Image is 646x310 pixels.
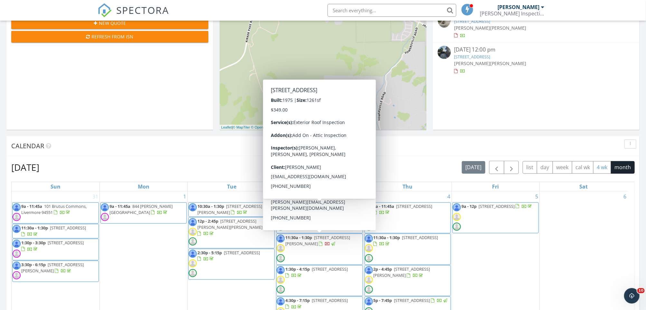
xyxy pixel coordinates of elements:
img: 110415526368828410071.jpg [277,266,285,274]
img: 110415526368828410071.jpg [365,203,373,211]
a: Monday [137,182,151,191]
img: 110415526368828410071.jpg [189,250,197,258]
a: Friday [491,182,500,191]
a: [STREET_ADDRESS] [454,18,490,24]
a: © OpenStreetMap contributors [251,125,299,129]
span: [PERSON_NAME] [454,60,490,66]
img: default-user-f0147aede5fd5fa78ca7ade42f37bd4542148d508eef1c3d3ea960f66861d68b.jpg [189,259,197,267]
span: [PERSON_NAME] [454,25,490,31]
a: Wednesday [313,182,326,191]
button: day [537,161,553,174]
span: [STREET_ADDRESS][PERSON_NAME][PERSON_NAME] [197,218,262,230]
img: default-user-f0147aede5fd5fa78ca7ade42f37bd4542148d508eef1c3d3ea960f66861d68b.jpg [101,213,109,221]
img: default-user-f0147aede5fd5fa78ca7ade42f37bd4542148d508eef1c3d3ea960f66861d68b.jpg [277,286,285,294]
img: 110415526368828410071.jpg [101,203,109,211]
span: 11:30a - 1:30p [21,225,48,231]
span: 3:30p - 6:15p [21,262,46,267]
img: default-user-f0147aede5fd5fa78ca7ade42f37bd4542148d508eef1c3d3ea960f66861d68b.jpg [13,250,21,258]
img: 110415526368828410071.jpg [13,262,21,270]
img: default-user-f0147aede5fd5fa78ca7ade42f37bd4542148d508eef1c3d3ea960f66861d68b.jpg [189,237,197,246]
button: 4 wk [593,161,611,174]
img: 110415526368828410071.jpg [13,203,21,211]
a: 10:30a - 1:30p [STREET_ADDRESS][PERSON_NAME] [188,202,275,217]
img: 110415526368828410071.jpg [277,203,285,211]
a: 11:30a - 1:30p [STREET_ADDRESS] [12,224,99,238]
div: Ramey's Inspection Services LLC [480,10,544,17]
a: Saturday [578,182,589,191]
input: Search everything... [328,4,456,17]
span: 10:30a - 1:30p [197,203,224,209]
span: [STREET_ADDRESS] [479,203,515,209]
button: Refresh from ISN [11,31,208,43]
span: 4:30p - 7:15p [285,297,310,303]
img: default-user-f0147aede5fd5fa78ca7ade42f37bd4542148d508eef1c3d3ea960f66861d68b.jpg [453,213,461,221]
a: [DATE] 12:00 pm [STREET_ADDRESS] [PERSON_NAME][PERSON_NAME] [438,46,635,74]
div: [PERSON_NAME] [498,4,539,10]
a: 9a - 12p [STREET_ADDRESS] [452,202,539,234]
img: 110415526368828410071.jpg [189,218,197,226]
span: 1:30p - 3:30p [21,240,46,246]
a: 9a - 11a [STREET_ADDRESS] [276,202,363,234]
img: default-user-f0147aede5fd5fa78ca7ade42f37bd4542148d508eef1c3d3ea960f66861d68b.jpg [365,286,373,294]
img: default-user-f0147aede5fd5fa78ca7ade42f37bd4542148d508eef1c3d3ea960f66861d68b.jpg [277,254,285,262]
span: [STREET_ADDRESS] [312,266,348,272]
a: 9a - 11:45a [STREET_ADDRESS] [365,202,451,234]
a: Sunday [49,182,62,191]
span: 1:30p - 4:15p [285,266,310,272]
a: 1:30p - 4:15p [STREET_ADDRESS] [285,266,348,278]
span: 844 [PERSON_NAME][GEOGRAPHIC_DATA] [109,203,173,215]
span: [STREET_ADDRESS] [224,250,260,256]
span: 9a - 11:45a [374,203,394,209]
img: default-user-f0147aede5fd5fa78ca7ade42f37bd4542148d508eef1c3d3ea960f66861d68b.jpg [365,244,373,252]
a: 9a - 11:45a 844 [PERSON_NAME][GEOGRAPHIC_DATA] [109,203,173,215]
span: 11:30a - 1:30p [374,235,400,240]
a: SPECTORA [98,9,169,22]
a: 3:30p - 6:15p [STREET_ADDRESS][PERSON_NAME] [12,261,99,282]
img: 110415526368828410071.jpg [189,203,197,211]
a: 9a - 11:45a [STREET_ADDRESS] [374,203,432,215]
img: 110415526368828410071.jpg [277,297,285,305]
span: 5p - 7:45p [374,297,392,303]
a: Tuesday [226,182,238,191]
a: 1:30p - 3:30p [STREET_ADDRESS] [12,239,99,260]
img: 110415526368828410071.jpg [277,235,285,243]
img: default-user-f0147aede5fd5fa78ca7ade42f37bd4542148d508eef1c3d3ea960f66861d68b.jpg [189,269,197,277]
span: 10 [637,288,645,293]
button: New Quote [11,17,208,29]
span: SPECTORA [116,3,169,17]
button: list [523,161,537,174]
img: default-user-f0147aede5fd5fa78ca7ade42f37bd4542148d508eef1c3d3ea960f66861d68b.jpg [453,223,461,231]
a: Go to September 6, 2025 [622,191,628,202]
span: 9a - 12p [461,203,477,209]
a: 5p - 7:45p [STREET_ADDRESS] [374,297,449,303]
a: 11:30a - 1:30p [STREET_ADDRESS] [374,235,438,247]
a: 1:30p - 4:15p [STREET_ADDRESS] [276,265,363,296]
a: 9a - 11a [STREET_ADDRESS] [285,203,357,209]
img: default-user-f0147aede5fd5fa78ca7ade42f37bd4542148d508eef1c3d3ea960f66861d68b.jpg [13,213,21,221]
a: 11:30a - 1:30p [STREET_ADDRESS][PERSON_NAME] [285,235,350,247]
span: [PERSON_NAME] [490,60,526,66]
span: 11:30a - 1:30p [285,235,312,240]
a: 11:30a - 1:30p [STREET_ADDRESS] [365,234,451,265]
img: 110415526368828410071.jpg [453,203,461,211]
span: [STREET_ADDRESS][PERSON_NAME] [197,203,262,215]
button: cal wk [572,161,594,174]
iframe: Intercom live chat [624,288,640,304]
img: default-user-f0147aede5fd5fa78ca7ade42f37bd4542148d508eef1c3d3ea960f66861d68b.jpg [277,223,285,231]
img: 110415526368828410071.jpg [13,240,21,248]
button: Next month [504,161,519,174]
span: 2p - 4:45p [374,266,392,272]
a: 2p - 4:45p [STREET_ADDRESS][PERSON_NAME] [374,266,430,278]
span: [STREET_ADDRESS][PERSON_NAME] [21,262,84,274]
span: 9a - 11:45a [21,203,42,209]
a: Go to September 1, 2025 [182,191,187,202]
span: [STREET_ADDRESS][PERSON_NAME] [374,266,430,278]
a: © MapTiler [233,125,250,129]
span: [STREET_ADDRESS] [50,225,86,231]
span: [STREET_ADDRESS] [312,297,348,303]
img: default-user-f0147aede5fd5fa78ca7ade42f37bd4542148d508eef1c3d3ea960f66861d68b.jpg [277,244,285,252]
img: The Best Home Inspection Software - Spectora [98,3,112,17]
img: default-user-f0147aede5fd5fa78ca7ade42f37bd4542148d508eef1c3d3ea960f66861d68b.jpg [365,276,373,284]
a: 12p - 2:45p [STREET_ADDRESS][PERSON_NAME][PERSON_NAME] [197,218,262,236]
img: default-user-f0147aede5fd5fa78ca7ade42f37bd4542148d508eef1c3d3ea960f66861d68b.jpg [365,223,373,231]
